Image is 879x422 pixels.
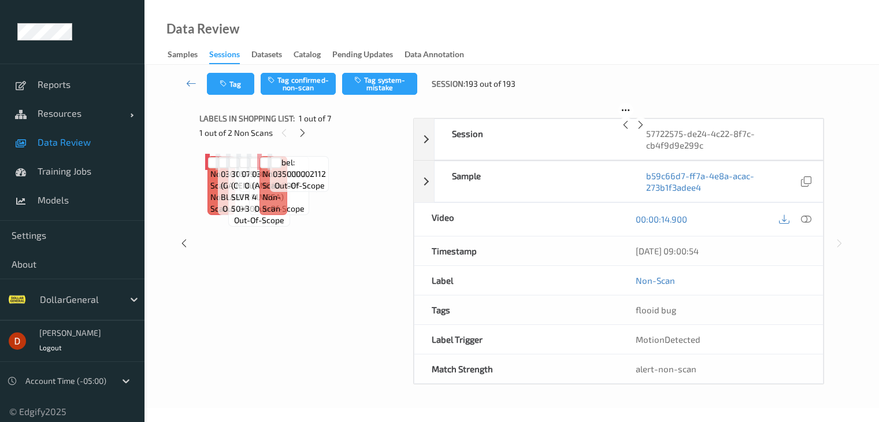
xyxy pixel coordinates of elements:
[166,23,239,35] div: Data Review
[636,213,687,225] a: 00:00:14.900
[432,78,465,90] span: Session:
[252,157,306,203] span: Label: 030400793912 (ANGEL SOFT 4 MEGA)
[254,203,305,214] span: out-of-scope
[294,49,321,63] div: Catalog
[435,161,629,202] div: Sample
[414,266,619,295] div: Label
[414,236,619,265] div: Timestamp
[221,157,275,203] span: Label: 030772007266 (GAIN ODOR BLAST 65OZ)
[273,157,326,180] span: Label: 035000002112
[210,191,232,214] span: non-scan
[262,157,284,191] span: Label: Non-Scan
[414,325,619,354] div: Label Trigger
[199,125,405,140] div: 1 out of 2 Non Scans
[646,170,799,193] a: b59c66d7-ff7a-4e8a-acac-273b1f3adee4
[244,180,295,191] span: out-of-scope
[275,180,325,191] span: out-of-scope
[261,73,336,95] button: Tag confirmed-non-scan
[342,73,417,95] button: Tag system-mistake
[199,113,295,124] span: Labels in shopping list:
[251,47,294,63] a: Datasets
[435,119,629,160] div: Session
[168,47,209,63] a: Samples
[618,325,823,354] div: MotionDetected
[636,363,806,375] div: alert-non-scan
[629,119,823,160] div: 57722575-de24-4c22-8f7c-cb4f9d9e299c
[294,47,332,63] a: Catalog
[414,354,619,383] div: Match Strength
[636,275,675,286] a: Non-Scan
[414,119,824,160] div: Session57722575-de24-4c22-8f7c-cb4f9d9e299c
[210,157,232,191] span: Label: Non-Scan
[414,295,619,324] div: Tags
[636,245,806,257] div: [DATE] 09:00:54
[209,47,251,64] a: Sessions
[465,78,515,90] span: 193 out of 193
[251,49,282,63] div: Datasets
[168,49,198,63] div: Samples
[414,203,619,236] div: Video
[299,113,331,124] span: 1 out of 7
[332,49,393,63] div: Pending Updates
[414,161,824,202] div: Sampleb59c66d7-ff7a-4e8a-acac-273b1f3adee4
[262,191,284,214] span: non-scan
[332,47,405,63] a: Pending Updates
[207,73,254,95] button: Tag
[405,49,464,63] div: Data Annotation
[231,157,287,214] span: Label: 305734463818 (CENTRUM SLVR M/VIT-50+30)
[234,214,284,226] span: out-of-scope
[405,47,476,63] a: Data Annotation
[636,305,676,315] span: flooid bug
[209,49,240,64] div: Sessions
[222,203,273,214] span: out-of-scope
